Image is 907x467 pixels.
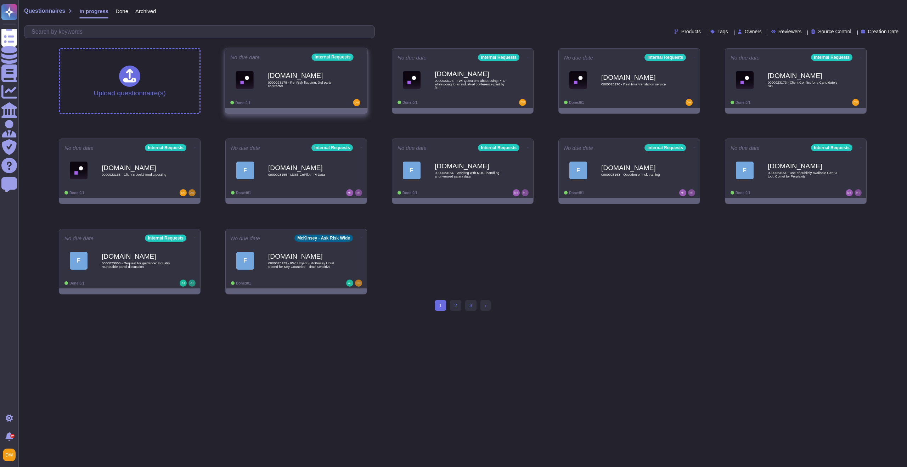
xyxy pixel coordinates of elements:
[268,164,339,171] b: [DOMAIN_NAME]
[852,99,859,106] img: user
[601,83,672,86] span: 0000023170 - Real time translation service
[435,79,506,89] span: 0000023174 - FW: Questions about using PTO while going to an industrial conference paid by firm
[731,145,760,151] span: No due date
[188,280,196,287] img: user
[236,252,254,270] div: F
[231,236,260,241] span: No due date
[736,101,750,105] span: Done: 0/1
[768,171,839,178] span: 0000023151 - Use of publicly available GenAI tool: Comet by Perplexity
[268,173,339,176] span: 0000023155 - M365 CoPilot - PI Data
[478,144,519,151] div: Internal Requests
[145,235,186,242] div: Internal Requests
[686,99,693,106] img: user
[236,191,251,195] span: Done: 0/1
[435,171,506,178] span: 0000023154 - Working with NOC, handling anonymized salary data
[513,189,520,196] img: user
[64,236,94,241] span: No due date
[70,162,88,179] img: Logo
[601,173,672,176] span: 0000023153 - Question on risk training
[736,191,750,195] span: Done: 0/1
[70,252,88,270] div: F
[268,81,339,88] span: 0000023178 - Re: Risk flagging: 3rd party contractor
[69,281,84,285] span: Done: 0/1
[569,101,584,105] span: Done: 0/1
[569,191,584,195] span: Done: 0/1
[268,253,339,260] b: [DOMAIN_NAME]
[355,189,362,196] img: user
[145,144,186,151] div: Internal Requests
[717,29,728,34] span: Tags
[64,145,94,151] span: No due date
[1,447,21,463] button: user
[450,300,461,311] a: 2
[230,55,260,60] span: No due date
[69,191,84,195] span: Done: 0/1
[564,55,593,60] span: No due date
[435,71,506,77] b: [DOMAIN_NAME]
[569,162,587,179] div: F
[102,164,173,171] b: [DOMAIN_NAME]
[768,81,839,88] span: 0000023173 - Client Conflict for a Candidate's SO
[236,71,254,89] img: Logo
[79,9,108,14] span: In progress
[679,189,686,196] img: user
[180,280,187,287] img: user
[398,145,427,151] span: No due date
[403,162,421,179] div: F
[236,281,251,285] span: Done: 0/1
[644,54,686,61] div: Internal Requests
[818,29,851,34] span: Source Control
[236,162,254,179] div: F
[28,26,374,38] input: Search by keywords
[731,55,760,60] span: No due date
[403,71,421,89] img: Logo
[94,66,166,96] div: Upload questionnaire(s)
[312,54,354,61] div: Internal Requests
[355,280,362,287] img: user
[811,144,852,151] div: Internal Requests
[811,54,852,61] div: Internal Requests
[736,71,754,89] img: Logo
[522,189,529,196] img: user
[24,8,65,14] span: Questionnaires
[402,191,417,195] span: Done: 0/1
[846,189,853,196] img: user
[868,29,898,34] span: Creation Date
[398,55,427,60] span: No due date
[235,101,250,105] span: Done: 0/1
[601,164,672,171] b: [DOMAIN_NAME]
[435,163,506,169] b: [DOMAIN_NAME]
[768,72,839,79] b: [DOMAIN_NAME]
[180,189,187,196] img: user
[601,74,672,81] b: [DOMAIN_NAME]
[855,189,862,196] img: user
[688,189,695,196] img: user
[311,144,353,151] div: Internal Requests
[768,163,839,169] b: [DOMAIN_NAME]
[353,99,360,106] img: user
[188,189,196,196] img: user
[294,235,353,242] div: McKinsey - Ask Risk Wide
[116,9,128,14] span: Done
[402,101,417,105] span: Done: 0/1
[10,434,15,438] div: 9+
[778,29,801,34] span: Reviewers
[268,261,339,268] span: 0000023139 - FW: Urgent - McKinsey Hotel Spend for Key Countries - Time Sensitive
[268,72,339,79] b: [DOMAIN_NAME]
[519,99,526,106] img: user
[435,300,446,311] span: 1
[465,300,477,311] a: 3
[135,9,156,14] span: Archived
[564,145,593,151] span: No due date
[569,71,587,89] img: Logo
[3,449,16,461] img: user
[346,280,353,287] img: user
[346,189,353,196] img: user
[644,144,686,151] div: Internal Requests
[681,29,701,34] span: Products
[745,29,762,34] span: Owners
[231,145,260,151] span: No due date
[102,261,173,268] span: 0000023058 - Request for guidance: Industry roundtable panel discussion
[485,303,486,308] span: ›
[736,162,754,179] div: F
